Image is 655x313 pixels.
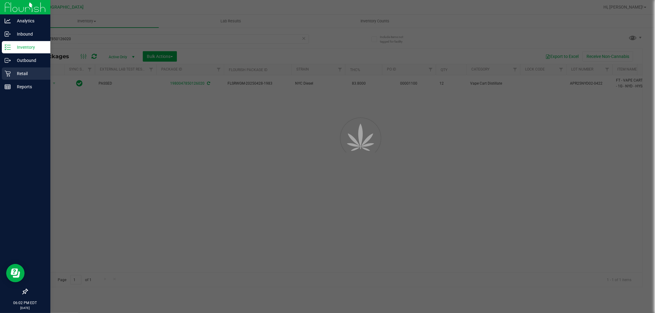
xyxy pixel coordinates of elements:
p: Analytics [11,17,48,25]
inline-svg: Analytics [5,18,11,24]
inline-svg: Inbound [5,31,11,37]
inline-svg: Reports [5,84,11,90]
p: 06:02 PM EDT [3,300,48,306]
iframe: Resource center [6,264,25,282]
p: [DATE] [3,306,48,310]
p: Outbound [11,57,48,64]
inline-svg: Retail [5,71,11,77]
p: Inventory [11,44,48,51]
p: Retail [11,70,48,77]
inline-svg: Inventory [5,44,11,50]
inline-svg: Outbound [5,57,11,63]
p: Reports [11,83,48,90]
p: Inbound [11,30,48,38]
